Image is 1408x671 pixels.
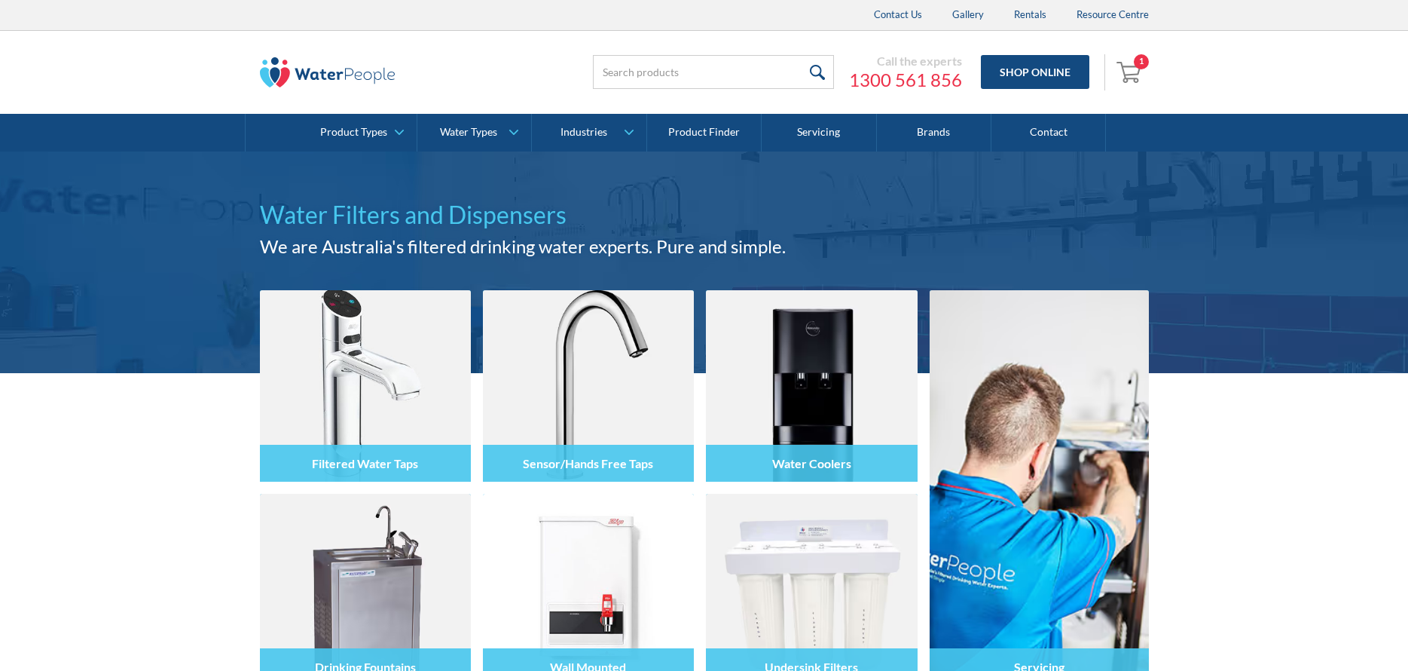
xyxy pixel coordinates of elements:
[849,69,962,91] a: 1300 561 856
[440,126,497,139] div: Water Types
[706,290,917,482] img: Water Coolers
[647,114,762,152] a: Product Finder
[849,54,962,69] div: Call the experts
[560,126,607,139] div: Industries
[991,114,1106,152] a: Contact
[260,290,471,482] img: Filtered Water Taps
[483,290,694,482] img: Sensor/Hands Free Taps
[320,126,387,139] div: Product Types
[1113,54,1149,90] a: Open cart containing 1 items
[523,456,653,470] h4: Sensor/Hands Free Taps
[312,456,418,470] h4: Filtered Water Taps
[303,114,417,152] a: Product Types
[1134,54,1149,69] div: 1
[260,57,396,87] img: The Water People
[772,456,851,470] h4: Water Coolers
[1116,60,1145,84] img: shopping cart
[762,114,876,152] a: Servicing
[593,55,834,89] input: Search products
[417,114,531,152] a: Water Types
[877,114,991,152] a: Brands
[532,114,646,152] a: Industries
[981,55,1089,89] a: Shop Online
